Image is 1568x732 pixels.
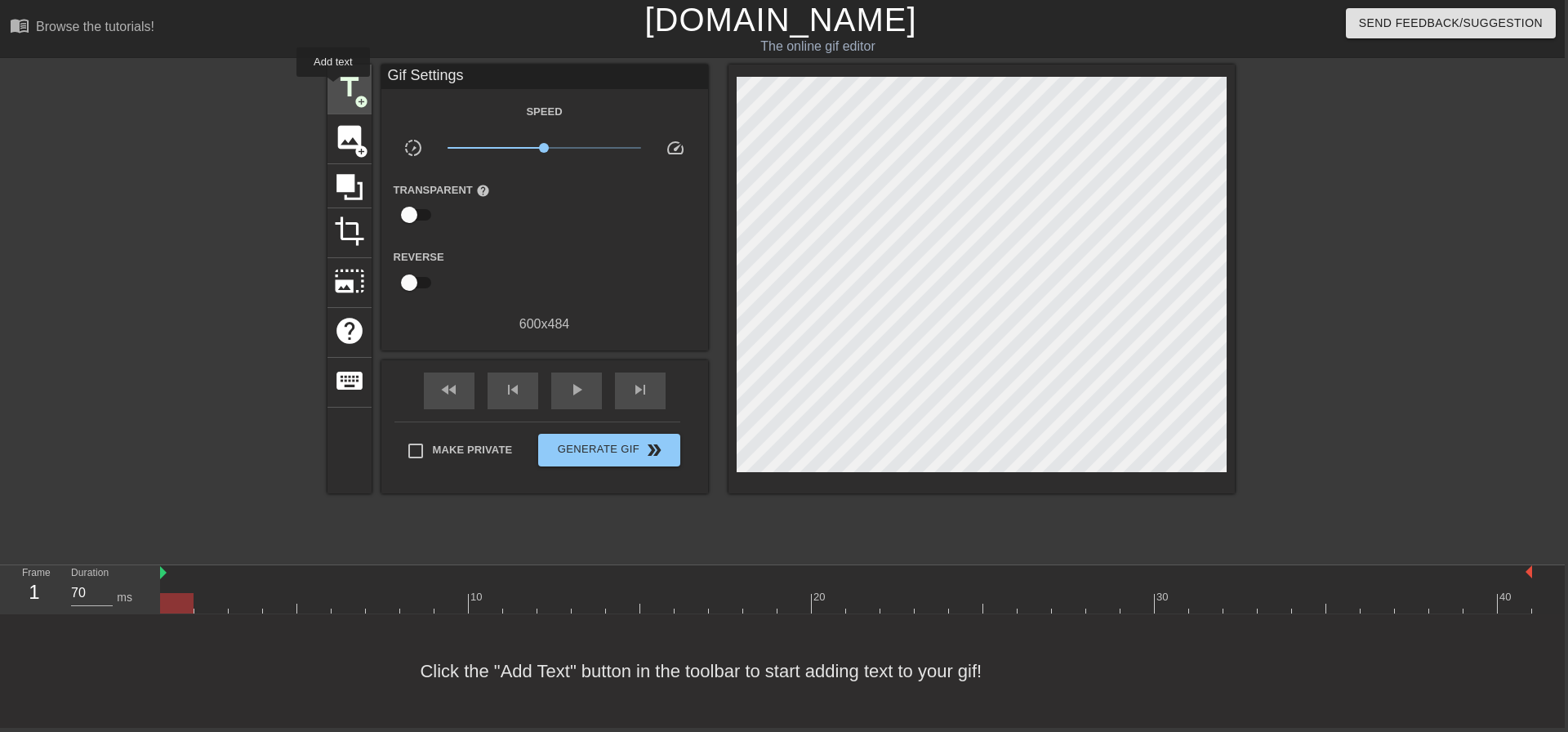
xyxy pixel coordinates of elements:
[354,95,368,109] span: add_circle
[433,442,513,458] span: Make Private
[1359,13,1543,33] span: Send Feedback/Suggestion
[528,37,1108,56] div: The online gif editor
[476,184,490,198] span: help
[666,138,685,158] span: speed
[1156,589,1171,605] div: 30
[22,578,47,607] div: 1
[644,2,916,38] a: [DOMAIN_NAME]
[71,569,109,578] label: Duration
[10,565,59,613] div: Frame
[545,440,673,460] span: Generate Gif
[538,434,679,466] button: Generate Gif
[630,380,650,399] span: skip_next
[503,380,523,399] span: skip_previous
[334,365,365,396] span: keyboard
[10,16,154,41] a: Browse the tutorials!
[334,122,365,153] span: image
[644,440,664,460] span: double_arrow
[470,589,485,605] div: 10
[10,16,29,35] span: menu_book
[381,315,708,334] div: 600 x 484
[394,182,490,199] label: Transparent
[394,249,444,266] label: Reverse
[567,380,586,399] span: play_arrow
[1346,8,1556,38] button: Send Feedback/Suggestion
[381,65,708,89] div: Gif Settings
[1526,565,1532,578] img: bound-end.png
[1499,589,1514,605] div: 40
[354,145,368,158] span: add_circle
[334,216,365,247] span: crop
[403,138,423,158] span: slow_motion_video
[334,315,365,346] span: help
[36,20,154,33] div: Browse the tutorials!
[334,72,365,103] span: title
[334,266,365,297] span: photo_size_select_large
[439,380,459,399] span: fast_rewind
[813,589,828,605] div: 20
[117,589,132,606] div: ms
[526,104,562,120] label: Speed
